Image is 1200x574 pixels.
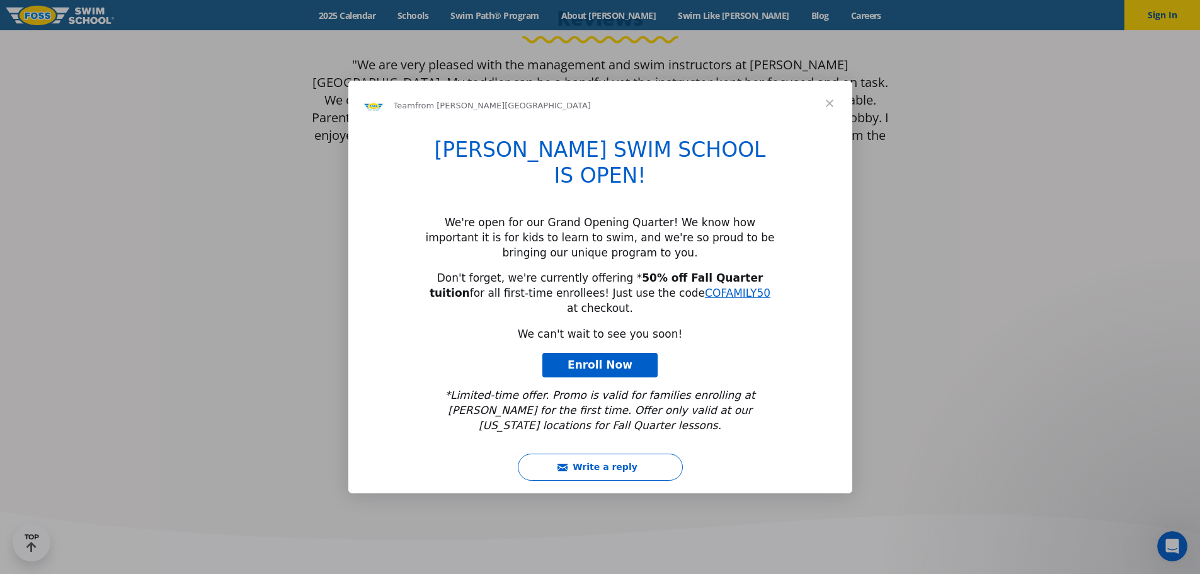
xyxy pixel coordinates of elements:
[705,287,770,299] a: COFAMILY50
[425,327,775,342] div: We can't wait to see you soon!
[425,271,775,316] div: Don't forget, we're currently offering * for all first-time enrollees! Just use the code at check...
[542,353,658,378] a: Enroll Now
[363,96,384,116] img: Profile image for Team
[425,137,775,197] h1: [PERSON_NAME] SWIM SCHOOL IS OPEN!
[394,101,415,110] span: Team
[415,101,591,110] span: from [PERSON_NAME][GEOGRAPHIC_DATA]
[425,215,775,260] div: We're open for our Grand Opening Quarter! We know how important it is for kids to learn to swim, ...
[807,81,852,126] span: Close
[430,272,763,299] b: 50% off Fall Quarter tuition
[518,454,683,481] button: Write a reply
[568,359,632,371] span: Enroll Now
[445,389,755,432] i: *Limited-time offer. Promo is valid for families enrolling at [PERSON_NAME] for the first time. O...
